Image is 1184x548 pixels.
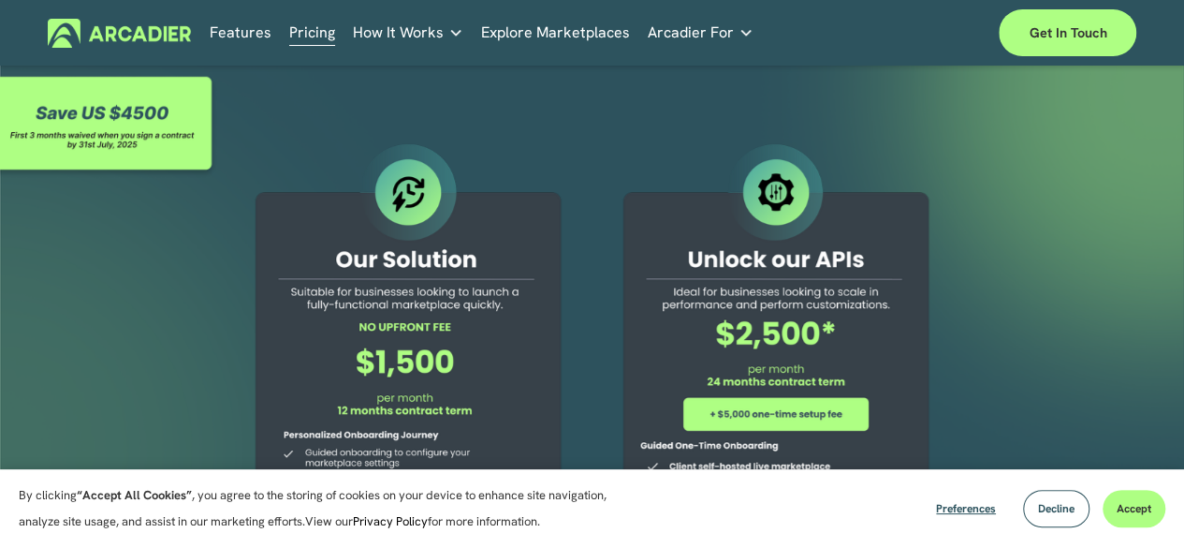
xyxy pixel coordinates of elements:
button: Preferences [922,490,1010,527]
a: Explore Marketplaces [481,19,630,48]
img: Arcadier [48,19,191,48]
a: Features [210,19,271,48]
a: folder dropdown [648,19,753,48]
iframe: Chat Widget [1090,458,1184,548]
p: By clicking , you agree to the storing of cookies on your device to enhance site navigation, anal... [19,482,627,535]
a: Pricing [289,19,335,48]
a: Get in touch [999,9,1136,56]
a: folder dropdown [353,19,463,48]
span: Preferences [936,501,996,516]
span: Arcadier For [648,20,734,46]
a: Privacy Policy [353,513,428,529]
span: How It Works [353,20,444,46]
span: Decline [1038,501,1074,516]
button: Decline [1023,490,1089,527]
strong: “Accept All Cookies” [77,487,192,503]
